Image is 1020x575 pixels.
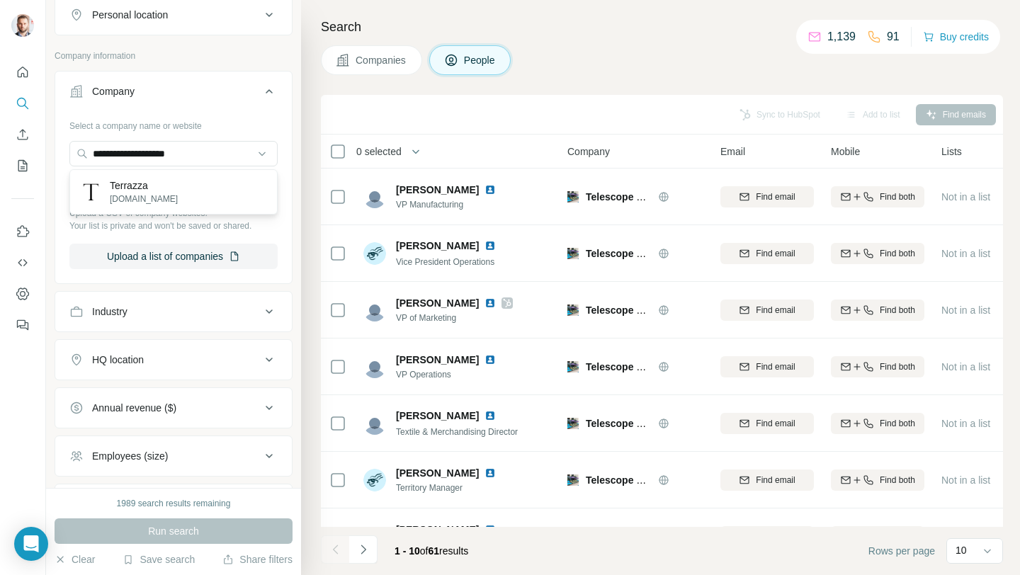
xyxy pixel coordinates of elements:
[363,469,386,491] img: Avatar
[720,413,814,434] button: Find email
[567,361,579,372] img: Logo of Telescope CasualFurniture
[941,144,962,159] span: Lists
[396,368,501,381] span: VP Operations
[720,356,814,377] button: Find email
[356,53,407,67] span: Companies
[567,191,579,203] img: Logo of Telescope CasualFurniture
[123,552,195,567] button: Save search
[363,186,386,208] img: Avatar
[941,474,990,486] span: Not in a list
[395,545,420,557] span: 1 - 10
[956,543,967,557] p: 10
[11,14,34,37] img: Avatar
[396,466,479,480] span: [PERSON_NAME]
[880,360,915,373] span: Find both
[69,114,278,132] div: Select a company name or website
[11,312,34,338] button: Feedback
[92,353,144,367] div: HQ location
[923,27,989,47] button: Buy credits
[55,439,292,473] button: Employees (size)
[396,239,479,253] span: [PERSON_NAME]
[484,524,496,535] img: LinkedIn logo
[396,523,479,537] span: [PERSON_NAME]
[11,250,34,275] button: Use Surfe API
[484,240,496,251] img: LinkedIn logo
[11,281,34,307] button: Dashboard
[756,474,795,486] span: Find email
[484,184,496,195] img: LinkedIn logo
[720,300,814,321] button: Find email
[586,304,713,316] span: Telescope CasualFurniture
[880,304,915,317] span: Find both
[11,59,34,85] button: Quick start
[484,297,496,309] img: LinkedIn logo
[396,312,513,324] span: VP of Marketing
[396,353,479,367] span: [PERSON_NAME]
[941,248,990,259] span: Not in a list
[756,360,795,373] span: Find email
[55,295,292,329] button: Industry
[363,412,386,435] img: Avatar
[429,545,440,557] span: 61
[92,449,168,463] div: Employees (size)
[831,144,860,159] span: Mobile
[831,186,924,207] button: Find both
[420,545,429,557] span: of
[92,304,127,319] div: Industry
[831,300,924,321] button: Find both
[363,525,386,548] img: Avatar
[567,144,610,159] span: Company
[827,28,856,45] p: 1,139
[55,74,292,114] button: Company
[831,526,924,547] button: Find both
[484,410,496,421] img: LinkedIn logo
[356,144,402,159] span: 0 selected
[831,356,924,377] button: Find both
[586,248,713,259] span: Telescope CasualFurniture
[81,183,101,201] img: Terrazza
[720,526,814,547] button: Find email
[756,190,795,203] span: Find email
[396,296,479,310] span: [PERSON_NAME]
[363,242,386,265] img: Avatar
[55,391,292,425] button: Annual revenue ($)
[756,304,795,317] span: Find email
[349,535,378,564] button: Navigate to next page
[11,91,34,116] button: Search
[586,361,713,372] span: Telescope CasualFurniture
[567,304,579,316] img: Logo of Telescope CasualFurniture
[941,418,990,429] span: Not in a list
[831,469,924,491] button: Find both
[11,153,34,178] button: My lists
[887,28,900,45] p: 91
[586,191,713,203] span: Telescope CasualFurniture
[55,343,292,377] button: HQ location
[464,53,497,67] span: People
[567,248,579,259] img: Logo of Telescope CasualFurniture
[880,474,915,486] span: Find both
[396,257,494,267] span: Vice President Operations
[55,487,292,521] button: Technologies
[586,418,713,429] span: Telescope CasualFurniture
[880,417,915,430] span: Find both
[720,469,814,491] button: Find email
[92,84,135,98] div: Company
[222,552,293,567] button: Share filters
[55,50,293,62] p: Company information
[396,482,501,494] span: Territory Manager
[363,299,386,321] img: Avatar
[92,401,176,415] div: Annual revenue ($)
[880,247,915,260] span: Find both
[880,190,915,203] span: Find both
[586,474,713,486] span: Telescope CasualFurniture
[395,545,468,557] span: results
[14,527,48,561] div: Open Intercom Messenger
[92,8,168,22] div: Personal location
[567,418,579,429] img: Logo of Telescope CasualFurniture
[720,243,814,264] button: Find email
[69,244,278,269] button: Upload a list of companies
[110,178,178,193] p: Terrazza
[941,304,990,316] span: Not in a list
[363,355,386,378] img: Avatar
[567,474,579,486] img: Logo of Telescope CasualFurniture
